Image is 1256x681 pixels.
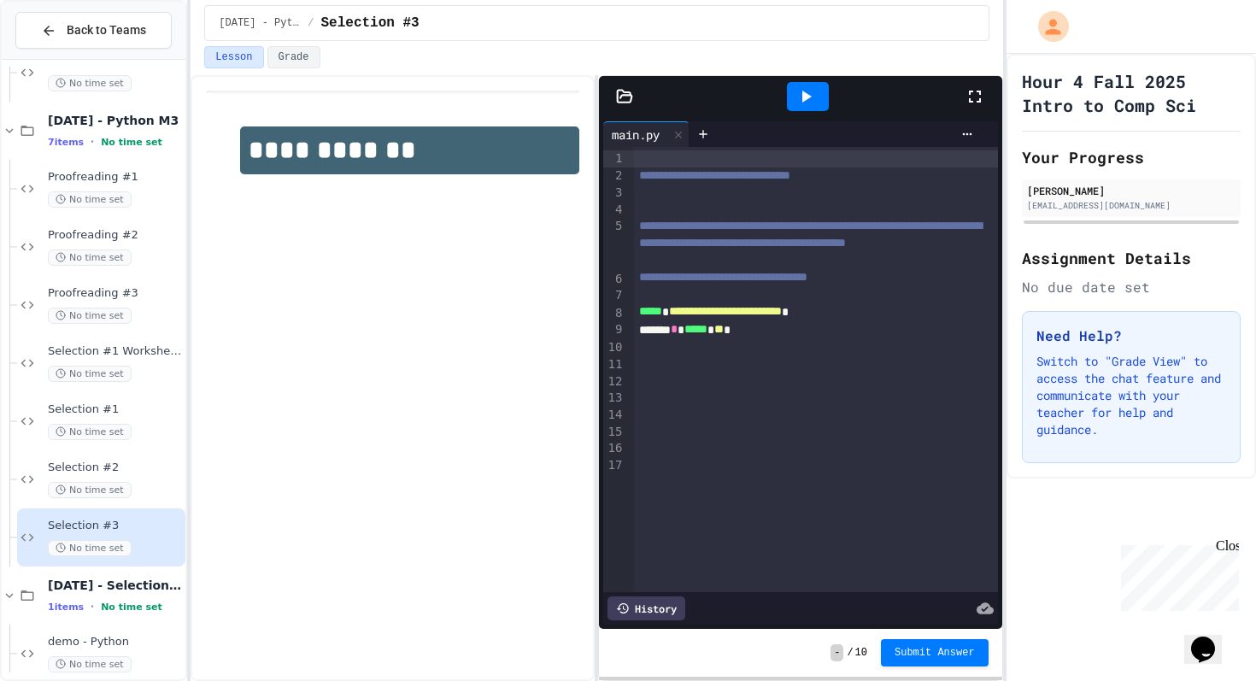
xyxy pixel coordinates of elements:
[603,150,625,167] div: 1
[48,75,132,91] span: No time set
[1027,183,1235,198] div: [PERSON_NAME]
[48,482,132,498] span: No time set
[204,46,263,68] button: Lesson
[603,440,625,457] div: 16
[91,135,94,149] span: •
[607,596,685,620] div: History
[48,170,182,185] span: Proofreading #1
[1114,538,1239,611] iframe: chat widget
[603,185,625,202] div: 3
[48,286,182,301] span: Proofreading #3
[1022,246,1241,270] h2: Assignment Details
[321,13,420,33] span: Selection #3
[48,344,182,359] span: Selection #1 Worksheet Verify
[1036,353,1226,438] p: Switch to "Grade View" to access the chat feature and communicate with your teacher for help and ...
[603,287,625,304] div: 7
[219,16,301,30] span: Sept 24 - Python M3
[48,191,132,208] span: No time set
[48,308,132,324] span: No time set
[48,137,84,148] span: 7 items
[603,305,625,322] div: 8
[101,137,162,148] span: No time set
[1022,69,1241,117] h1: Hour 4 Fall 2025 Intro to Comp Sci
[48,250,132,266] span: No time set
[603,457,625,474] div: 17
[48,113,182,128] span: [DATE] - Python M3
[101,602,162,613] span: No time set
[48,366,132,382] span: No time set
[603,390,625,407] div: 13
[1022,145,1241,169] h2: Your Progress
[603,321,625,338] div: 9
[603,121,690,147] div: main.py
[603,271,625,288] div: 6
[15,12,172,49] button: Back to Teams
[603,167,625,185] div: 2
[91,600,94,613] span: •
[48,461,182,475] span: Selection #2
[48,540,132,556] span: No time set
[48,424,132,440] span: No time set
[48,635,182,649] span: demo - Python
[48,519,182,533] span: Selection #3
[48,228,182,243] span: Proofreading #2
[830,644,843,661] span: -
[1036,326,1226,346] h3: Need Help?
[267,46,320,68] button: Grade
[1027,199,1235,212] div: [EMAIL_ADDRESS][DOMAIN_NAME]
[48,578,182,593] span: [DATE] - Selection #2
[603,339,625,356] div: 10
[603,373,625,390] div: 12
[48,602,84,613] span: 1 items
[603,202,625,219] div: 4
[603,218,625,270] div: 5
[847,646,853,660] span: /
[48,656,132,672] span: No time set
[7,7,118,109] div: Chat with us now!Close
[881,639,989,666] button: Submit Answer
[895,646,975,660] span: Submit Answer
[855,646,867,660] span: 10
[603,424,625,441] div: 15
[1184,613,1239,664] iframe: chat widget
[1022,277,1241,297] div: No due date set
[308,16,314,30] span: /
[603,356,625,373] div: 11
[603,407,625,424] div: 14
[603,126,668,144] div: main.py
[67,21,146,39] span: Back to Teams
[1020,7,1073,46] div: My Account
[48,402,182,417] span: Selection #1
